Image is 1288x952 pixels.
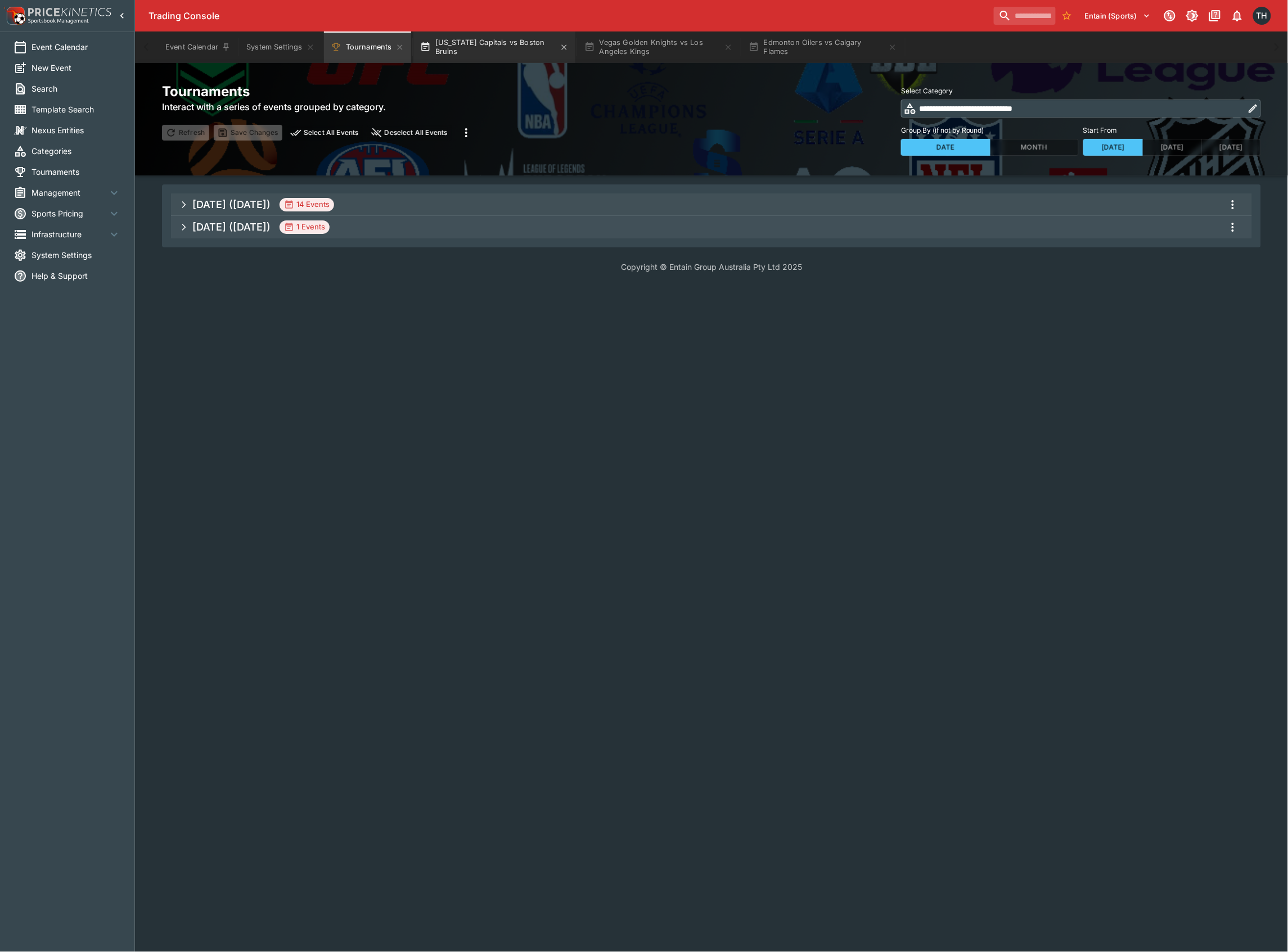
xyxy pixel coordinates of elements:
[284,199,330,210] div: 14 Events
[31,62,121,74] span: New Event
[28,19,89,24] img: Sportsbook Management
[31,41,121,53] span: Event Calendar
[456,123,476,143] button: more
[287,125,363,141] button: preview
[148,10,989,22] div: Trading Console
[171,193,1252,216] button: [DATE] ([DATE])14 Eventsmore
[1223,195,1243,215] button: more
[31,249,121,261] span: System Settings
[31,145,121,157] span: Categories
[1201,139,1261,156] button: [DATE]
[1227,6,1248,26] button: Notifications
[901,83,1261,100] label: Select Category
[413,31,575,63] button: [US_STATE] Capitals vs Boston Bruins
[31,103,121,115] span: Template Search
[578,31,740,63] button: Vegas Golden Knights vs Los Angeles Kings
[1142,139,1202,156] button: [DATE]
[162,100,476,114] h6: Interact with a series of events grouped by category.
[159,31,237,63] button: Event Calendar
[192,198,271,211] h5: [DATE] ([DATE])
[901,139,990,156] button: Date
[192,220,271,233] h5: [DATE] ([DATE])
[31,83,121,94] span: Search
[1205,6,1225,26] button: Documentation
[1160,6,1180,26] button: Connected to PK
[994,7,1056,25] input: search
[135,261,1288,273] p: Copyright © Entain Group Australia Pty Ltd 2025
[901,139,1079,156] div: Group By (if not by Round)
[1253,7,1271,25] div: Todd Henderson
[1250,3,1275,28] button: Todd Henderson
[284,222,325,233] div: 1 Events
[31,124,121,136] span: Nexus Entities
[742,31,904,63] button: Edmonton Oilers vs Calgary Flames
[3,4,26,27] img: PriceKinetics Logo
[31,187,107,198] span: Management
[1223,217,1243,237] button: more
[31,270,121,282] span: Help & Support
[990,139,1079,156] button: Month
[1058,7,1076,25] button: No Bookmarks
[31,166,121,178] span: Tournaments
[1182,6,1203,26] button: Toggle light/dark mode
[1083,139,1261,156] div: Start From
[31,207,107,219] span: Sports Pricing
[324,31,411,63] button: Tournaments
[240,31,321,63] button: System Settings
[162,83,476,100] h2: Tournaments
[31,228,107,240] span: Infrastructure
[1078,7,1158,25] button: Select Tenant
[171,216,1252,238] button: [DATE] ([DATE])1 Eventsmore
[1083,122,1261,139] label: Start From
[28,8,111,16] img: PriceKinetics
[1083,139,1143,156] button: [DATE]
[901,122,1079,139] label: Group By (if not by Round)
[367,125,452,141] button: close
